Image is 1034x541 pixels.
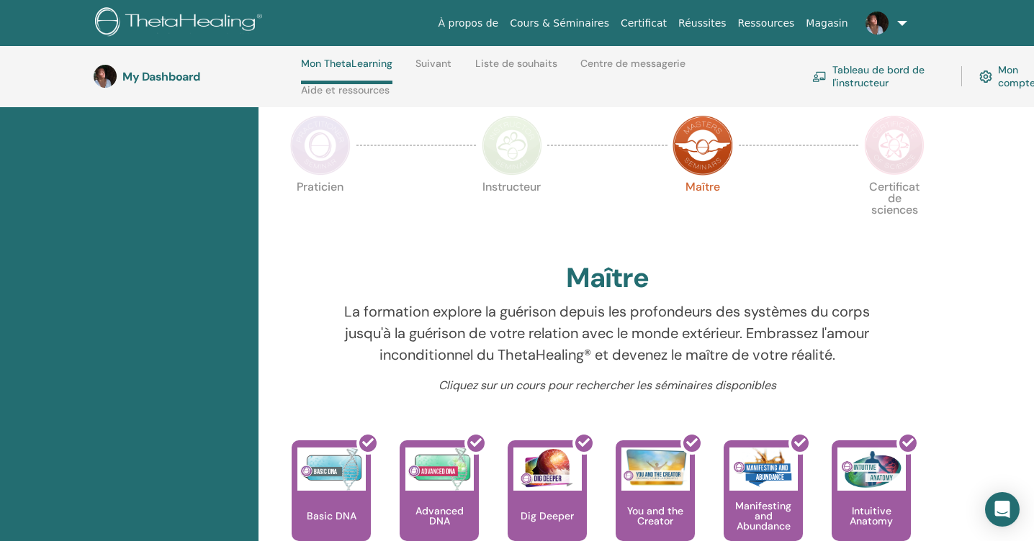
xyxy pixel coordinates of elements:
[94,65,117,88] img: default.jpg
[673,115,733,176] img: Master
[482,181,542,242] p: Instructeur
[340,377,874,394] p: Cliquez sur un cours pour rechercher les séminaires disponibles
[301,58,392,84] a: Mon ThetaLearning
[864,181,925,242] p: Certificat de sciences
[732,10,801,37] a: Ressources
[724,501,803,531] p: Manifesting and Abundance
[504,10,615,37] a: Cours & Séminaires
[673,10,732,37] a: Réussites
[812,71,827,82] img: chalkboard-teacher.svg
[837,447,906,491] img: Intuitive Anatomy
[95,7,267,40] img: logo.png
[290,181,351,242] p: Praticien
[290,115,351,176] img: Practitioner
[301,84,390,107] a: Aide et ressources
[616,506,695,526] p: You and the Creator
[832,506,911,526] p: Intuitive Anatomy
[297,447,366,491] img: Basic DNA
[985,492,1020,527] div: Open Intercom Messenger
[515,511,580,521] p: Dig Deeper
[580,58,685,81] a: Centre de messagerie
[122,70,266,83] h3: My Dashboard
[513,447,582,491] img: Dig Deeper
[866,12,889,35] img: default.jpg
[800,10,853,37] a: Magasin
[812,60,944,92] a: Tableau de bord de l'instructeur
[864,115,925,176] img: Certificate of Science
[415,58,451,81] a: Suivant
[621,447,690,487] img: You and the Creator
[729,447,798,491] img: Manifesting and Abundance
[482,115,542,176] img: Instructor
[979,68,992,86] img: cog.svg
[433,10,505,37] a: À propos de
[400,506,479,526] p: Advanced DNA
[340,301,874,365] p: La formation explore la guérison depuis les profondeurs des systèmes du corps jusqu'à la guérison...
[673,181,733,242] p: Maître
[615,10,673,37] a: Certificat
[566,262,649,295] h2: Maître
[405,447,474,491] img: Advanced DNA
[475,58,557,81] a: Liste de souhaits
